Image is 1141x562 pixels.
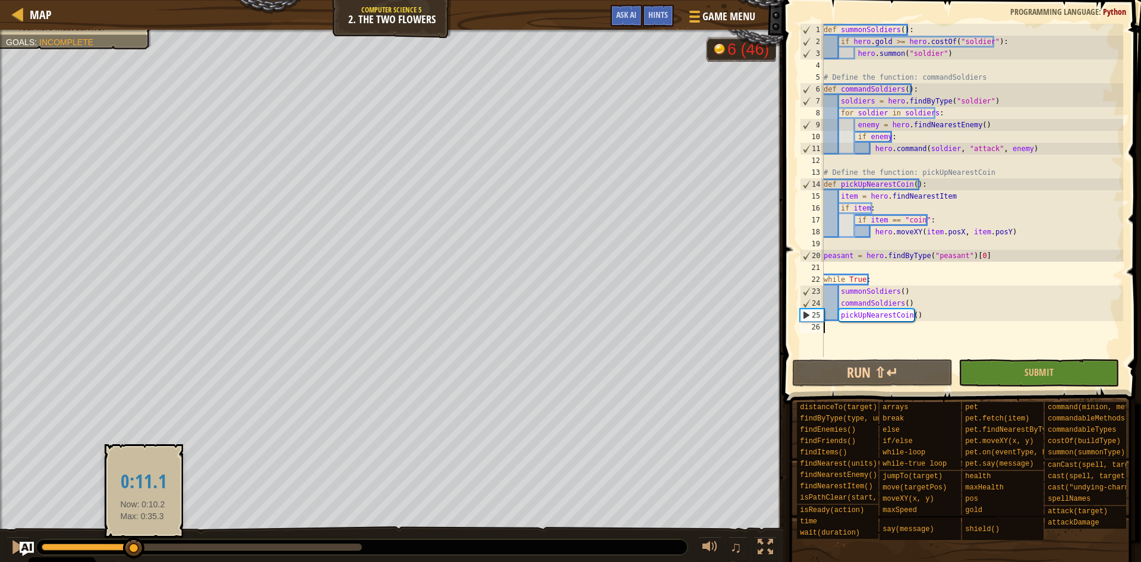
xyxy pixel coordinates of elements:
div: 14 [800,178,824,190]
h2: 0:11.1 [121,472,167,492]
span: pet.moveXY(x, y) [965,437,1033,445]
div: 6 [800,83,824,95]
span: while-true loop [882,460,947,468]
div: 19 [800,238,824,250]
div: 9 [800,119,824,131]
span: if/else [882,437,912,445]
button: Submit [959,359,1119,387]
span: isPathClear(start, end) [800,494,899,502]
span: spellNames [1048,495,1090,503]
span: : [1099,6,1103,17]
span: cast(spell, target) [1048,472,1129,481]
a: Map [24,7,52,23]
div: 15 [800,190,824,202]
div: 23 [800,285,824,297]
span: isReady(action) [800,506,864,514]
div: 24 [800,297,824,309]
button: Adjust volume [698,536,722,561]
div: 12 [800,155,824,167]
div: 21 [800,262,824,274]
span: pet [965,403,978,412]
div: 25 [800,309,824,321]
div: 5 [800,71,824,83]
span: moveXY(x, y) [882,495,934,503]
button: Ask AI [610,5,642,27]
div: Now: 0:10.2 Max: 0:35.3 [112,454,175,528]
span: move(targetPos) [882,483,947,492]
span: summon(summonType) [1048,448,1125,457]
span: while-loop [882,448,925,457]
span: Goals [6,37,34,47]
div: 11 [800,143,824,155]
div: 7 [800,95,824,107]
span: findEnemies() [800,426,856,434]
span: say(message) [882,525,934,533]
div: 22 [800,274,824,285]
span: ♫ [730,538,742,556]
button: Ctrl + P: Pause [6,536,30,561]
span: jumpTo(target) [882,472,943,481]
span: Python [1103,6,1126,17]
span: Ask AI [616,9,636,20]
div: 20 [800,250,824,262]
div: 4 [800,59,824,71]
span: commandableMethods [1048,415,1125,423]
span: gold [965,506,982,514]
span: Hints [648,9,668,20]
button: Game Menu [680,5,762,33]
span: findNearest(units) [800,460,877,468]
div: 26 [800,321,824,333]
button: Toggle fullscreen [754,536,777,561]
span: pet.fetch(item) [965,415,1029,423]
span: Game Menu [702,9,755,24]
div: 3 [800,48,824,59]
div: 17 [800,214,824,226]
span: attack(target) [1048,507,1108,516]
span: cast("undying-charm") [1048,483,1137,492]
span: findItems() [800,448,847,457]
span: attackDamage [1048,519,1099,527]
span: findFriends() [800,437,856,445]
span: distanceTo(target) [800,403,877,412]
span: Map [30,7,52,23]
div: 16 [800,202,824,214]
span: findNearestItem() [800,482,872,491]
span: pet.say(message) [965,460,1033,468]
div: 10 [800,131,824,143]
div: Team 'humans' has 6 now of 46 gold earned. [706,37,777,62]
span: break [882,415,904,423]
span: maxHealth [965,483,1004,492]
span: else [882,426,900,434]
div: 18 [800,226,824,238]
span: : [34,37,39,47]
div: 6 (46) [727,42,769,58]
span: shield() [965,525,1000,533]
span: findByType(type, units) [800,415,899,423]
span: Programming language [1010,6,1099,17]
span: pos [965,495,978,503]
div: 8 [800,107,824,119]
button: ♫ [728,536,748,561]
span: Incomplete [39,37,93,47]
span: maxSpeed [882,506,917,514]
span: health [965,472,991,481]
div: 13 [800,167,824,178]
button: Run ⇧↵ [792,359,953,387]
span: pet.findNearestByType(type) [965,426,1080,434]
div: 1 [800,24,824,36]
span: pet.on(eventType, handler) [965,448,1076,457]
span: wait(duration) [800,529,860,537]
span: costOf(buildType) [1048,437,1120,445]
button: Ask AI [20,542,34,556]
span: arrays [882,403,908,412]
span: Submit [1025,366,1054,379]
span: findNearestEnemy() [800,471,877,479]
span: time [800,517,817,526]
div: 2 [800,36,824,48]
span: commandableTypes [1048,426,1116,434]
